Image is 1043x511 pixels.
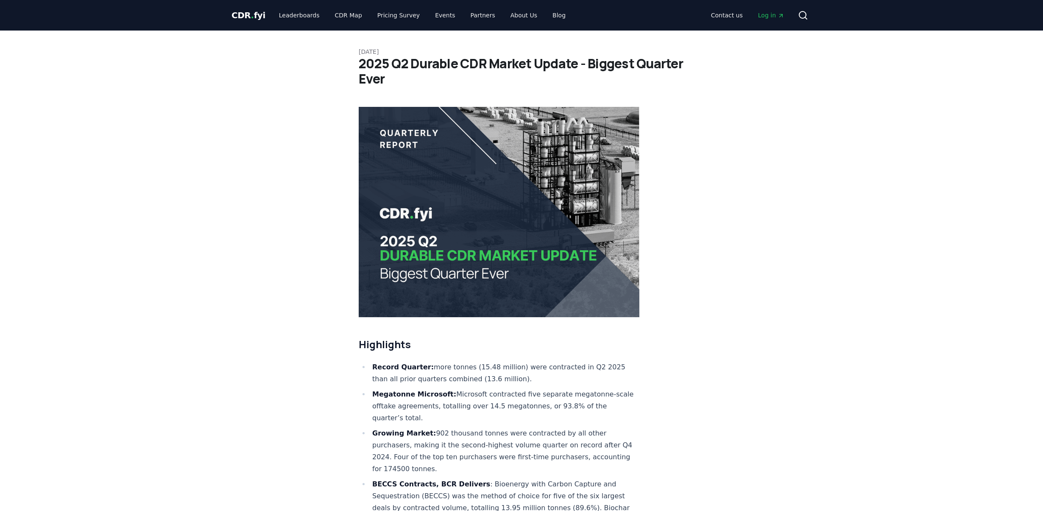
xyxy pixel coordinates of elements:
a: About Us [504,8,544,23]
a: CDR Map [328,8,369,23]
h1: 2025 Q2 Durable CDR Market Update - Biggest Quarter Ever [359,56,684,87]
span: CDR fyi [231,10,265,20]
strong: Megatonne Microsoft: [372,390,456,398]
a: Partners [464,8,502,23]
li: 902 thousand tonnes were contracted by all other purchasers, making it the second-highest volume ... [370,427,639,475]
a: CDR.fyi [231,9,265,21]
a: Events [428,8,462,23]
span: Log in [758,11,784,20]
h2: Highlights [359,338,639,351]
p: [DATE] [359,47,684,56]
nav: Main [272,8,572,23]
strong: Record Quarter: [372,363,434,371]
a: Leaderboards [272,8,326,23]
nav: Main [704,8,791,23]
img: blog post image [359,107,639,317]
a: Pricing Survey [371,8,427,23]
strong: Growing Market: [372,429,436,437]
strong: BECCS Contracts, BCR Delivers [372,480,490,488]
span: . [251,10,254,20]
li: more tonnes (15.48 million) were contracted in Q2 2025 than all prior quarters combined (13.6 mil... [370,361,639,385]
li: Microsoft contracted five separate megatonne-scale offtake agreements, totalling over 14.5 megato... [370,388,639,424]
a: Blog [546,8,572,23]
a: Log in [751,8,791,23]
a: Contact us [704,8,750,23]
